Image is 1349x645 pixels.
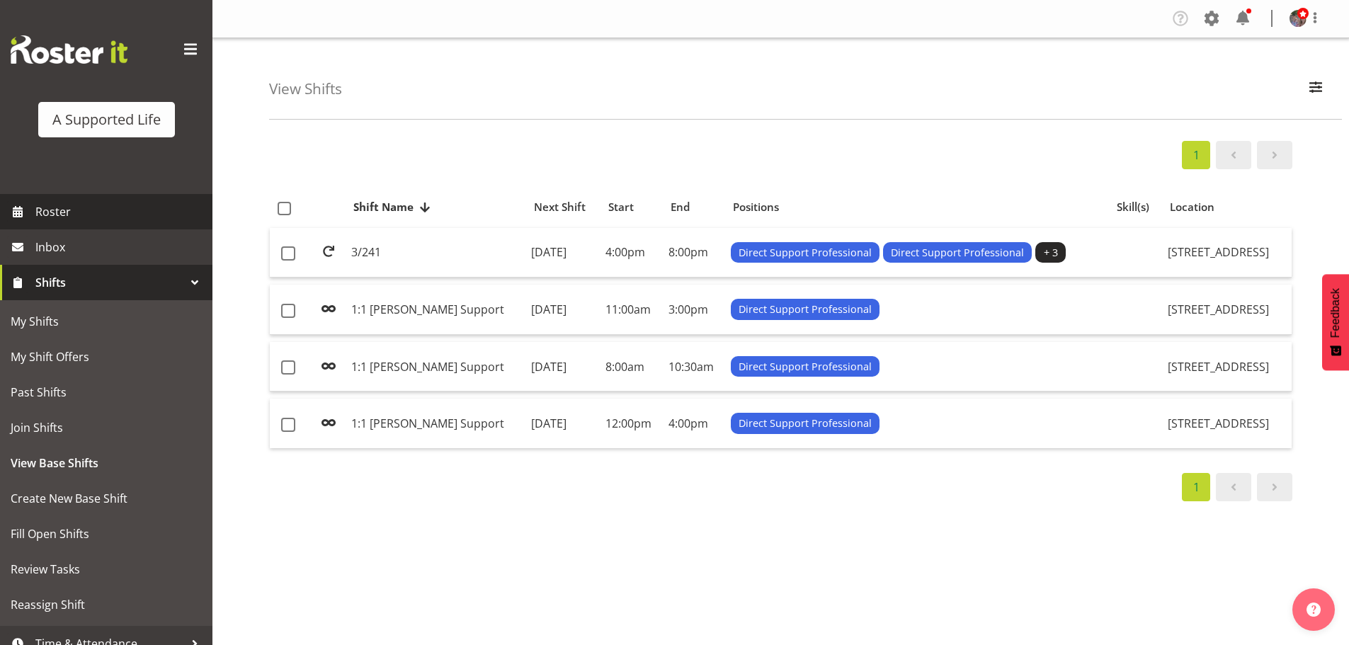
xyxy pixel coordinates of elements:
[1301,74,1331,105] button: Filter Employees
[4,375,209,410] a: Past Shifts
[534,199,586,215] span: Next Shift
[11,488,202,509] span: Create New Base Shift
[35,201,205,222] span: Roster
[600,228,663,278] td: 4:00pm
[1290,10,1307,27] img: rebecca-batesb34ca9c4cab83ab085f7a62cef5c7591.png
[891,245,1024,261] span: Direct Support Professional
[4,445,209,481] a: View Base Shifts
[11,35,127,64] img: Rosterit website logo
[733,199,779,215] span: Positions
[663,342,725,392] td: 10:30am
[1168,302,1269,317] span: [STREET_ADDRESS]
[11,594,202,615] span: Reassign Shift
[663,285,725,335] td: 3:00pm
[346,342,525,392] td: 1:1 [PERSON_NAME] Support
[11,382,202,403] span: Past Shifts
[1168,244,1269,260] span: [STREET_ADDRESS]
[4,481,209,516] a: Create New Base Shift
[11,452,202,474] span: View Base Shifts
[608,199,634,215] span: Start
[4,410,209,445] a: Join Shifts
[346,285,525,335] td: 1:1 [PERSON_NAME] Support
[525,342,600,392] td: [DATE]
[525,228,600,278] td: [DATE]
[1329,288,1342,338] span: Feedback
[35,272,184,293] span: Shifts
[663,228,725,278] td: 8:00pm
[1168,416,1269,431] span: [STREET_ADDRESS]
[600,342,663,392] td: 8:00am
[4,516,209,552] a: Fill Open Shifts
[525,399,600,448] td: [DATE]
[346,228,525,278] td: 3/241
[4,304,209,339] a: My Shifts
[353,199,414,215] span: Shift Name
[739,245,872,261] span: Direct Support Professional
[35,236,205,258] span: Inbox
[11,311,202,332] span: My Shifts
[11,523,202,544] span: Fill Open Shifts
[269,81,342,97] h4: View Shifts
[4,339,209,375] a: My Shift Offers
[1307,603,1321,617] img: help-xxl-2.png
[4,587,209,622] a: Reassign Shift
[11,559,202,580] span: Review Tasks
[1044,245,1058,261] span: + 3
[663,399,725,448] td: 4:00pm
[739,416,872,431] span: Direct Support Professional
[1322,274,1349,370] button: Feedback - Show survey
[11,346,202,367] span: My Shift Offers
[600,399,663,448] td: 12:00pm
[739,302,872,317] span: Direct Support Professional
[525,285,600,335] td: [DATE]
[4,552,209,587] a: Review Tasks
[1170,199,1214,215] span: Location
[1117,199,1149,215] span: Skill(s)
[52,109,161,130] div: A Supported Life
[1168,359,1269,375] span: [STREET_ADDRESS]
[11,417,202,438] span: Join Shifts
[346,399,525,448] td: 1:1 [PERSON_NAME] Support
[671,199,690,215] span: End
[739,359,872,375] span: Direct Support Professional
[600,285,663,335] td: 11:00am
